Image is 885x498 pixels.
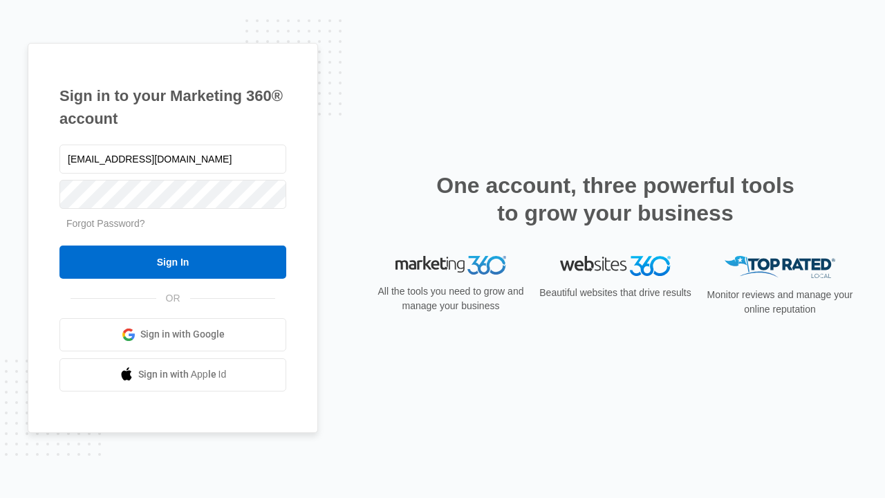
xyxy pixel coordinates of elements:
[156,291,190,306] span: OR
[138,367,227,382] span: Sign in with Apple Id
[59,358,286,391] a: Sign in with Apple Id
[59,145,286,174] input: Email
[538,286,693,300] p: Beautiful websites that drive results
[725,256,835,279] img: Top Rated Local
[702,288,857,317] p: Monitor reviews and manage your online reputation
[373,284,528,313] p: All the tools you need to grow and manage your business
[560,256,671,276] img: Websites 360
[395,256,506,275] img: Marketing 360
[59,84,286,130] h1: Sign in to your Marketing 360® account
[140,327,225,342] span: Sign in with Google
[59,246,286,279] input: Sign In
[59,318,286,351] a: Sign in with Google
[432,172,799,227] h2: One account, three powerful tools to grow your business
[66,218,145,229] a: Forgot Password?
